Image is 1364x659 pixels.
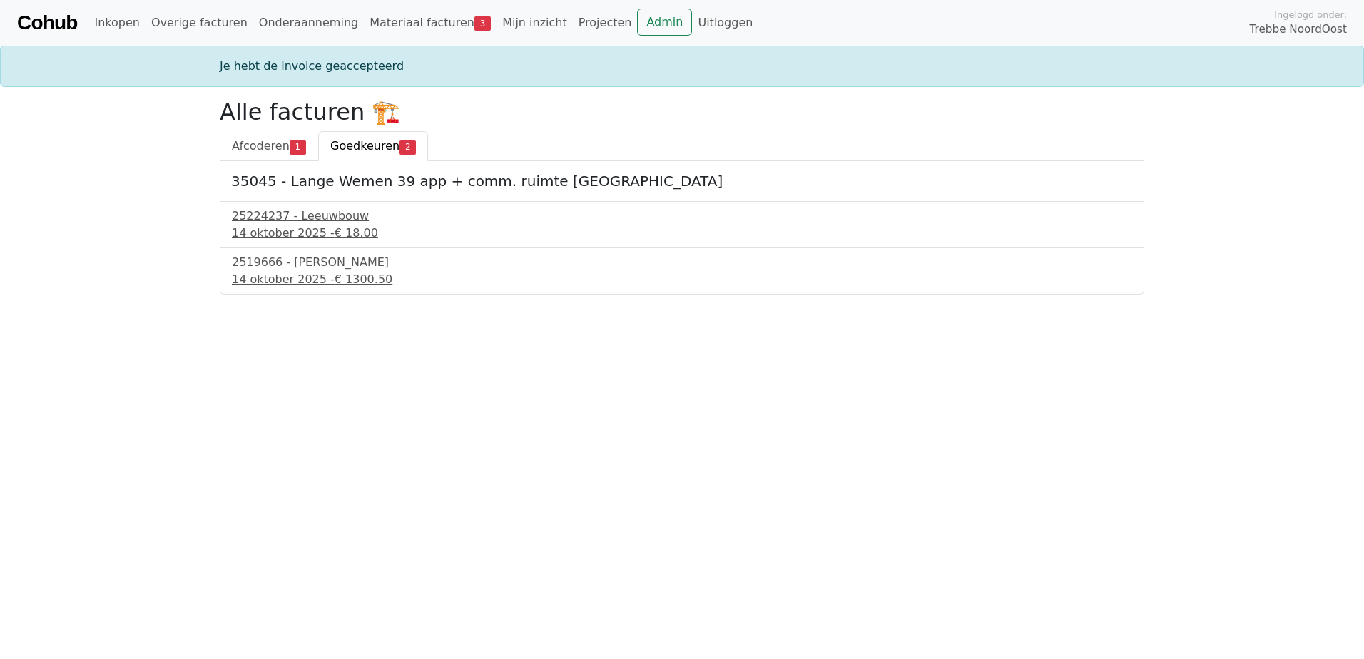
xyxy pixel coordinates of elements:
span: 3 [474,16,491,31]
span: Trebbe NoordOost [1250,21,1347,38]
a: Cohub [17,6,77,40]
a: Inkopen [88,9,145,37]
div: Je hebt de invoice geaccepteerd [211,58,1153,75]
div: 2519666 - [PERSON_NAME] [232,254,1132,271]
h5: 35045 - Lange Wemen 39 app + comm. ruimte [GEOGRAPHIC_DATA] [231,173,1133,190]
div: 25224237 - Leeuwbouw [232,208,1132,225]
a: Materiaal facturen3 [364,9,497,37]
a: 25224237 - Leeuwbouw14 oktober 2025 -€ 18.00 [232,208,1132,242]
a: Mijn inzicht [497,9,573,37]
a: Admin [637,9,692,36]
span: Afcoderen [232,139,290,153]
a: Overige facturen [146,9,253,37]
a: Goedkeuren2 [318,131,428,161]
span: € 18.00 [335,226,378,240]
h2: Alle facturen 🏗️ [220,98,1144,126]
div: 14 oktober 2025 - [232,271,1132,288]
span: 2 [399,140,416,154]
span: Goedkeuren [330,139,399,153]
span: 1 [290,140,306,154]
a: Onderaanneming [253,9,364,37]
a: Projecten [573,9,638,37]
a: 2519666 - [PERSON_NAME]14 oktober 2025 -€ 1300.50 [232,254,1132,288]
span: Ingelogd onder: [1274,8,1347,21]
span: € 1300.50 [335,272,392,286]
a: Uitloggen [692,9,758,37]
div: 14 oktober 2025 - [232,225,1132,242]
a: Afcoderen1 [220,131,318,161]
